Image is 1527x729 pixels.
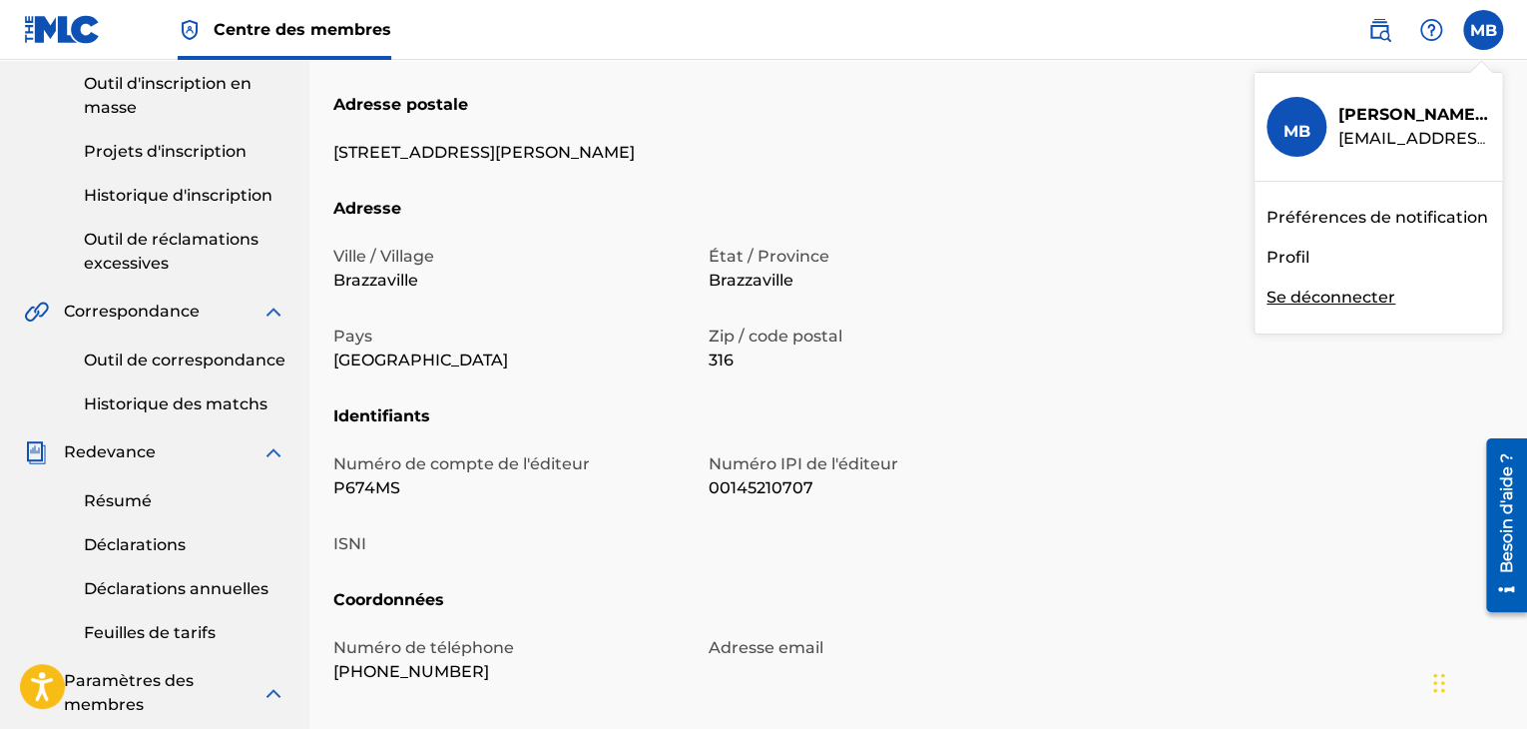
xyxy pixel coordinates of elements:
img: Détenteur des droits supérieurs [178,18,202,42]
font: Brazzaville [709,271,793,290]
font: Adresse postale [333,95,468,114]
font: P674MS [333,478,400,497]
font: Outil de correspondance [84,351,285,369]
font: MB [1283,122,1310,141]
iframe: Centre de ressources [1471,431,1527,621]
font: Outil de réclamations excessives [84,230,258,273]
a: Historique d'inscription [84,184,285,208]
a: Feuilles de tarifs [84,621,285,645]
font: Brazzaville [333,271,418,290]
font: Historique des matchs [84,394,267,413]
img: développer [261,440,285,464]
font: Adresse [333,199,401,218]
font: Déclarations [84,535,186,554]
img: développer [261,681,285,705]
font: [STREET_ADDRESS][PERSON_NAME] [333,143,635,162]
img: développer [261,300,285,324]
font: Identifiants [333,406,430,425]
font: Outil d'inscription en masse [84,74,252,117]
font: Résumé [84,491,152,510]
a: Recherche publique [1359,10,1399,50]
a: Préférences de notification [1267,206,1488,230]
img: Logo du MLC [24,15,101,44]
font: Paramètres des membres [64,671,194,714]
img: recherche [1367,18,1391,42]
font: Déclarations annuelles [84,579,268,598]
font: ISNI [333,534,366,553]
div: Traîner [1433,653,1445,713]
font: Centre des membres [214,20,391,39]
font: Correspondance [64,302,200,321]
img: Correspondance [24,300,49,324]
font: Préférences de notification [1267,208,1488,227]
font: Feuilles de tarifs [84,623,216,642]
a: Outil de correspondance [84,349,285,372]
a: Déclarations annuelles [84,577,285,601]
font: Profil [1267,248,1309,267]
img: Redevance [24,440,48,464]
a: Outil de réclamations excessives [84,228,285,276]
font: Redevance [64,442,156,461]
font: Adresse email [709,638,823,657]
font: Numéro de compte de l'éditeur [333,454,590,473]
font: État / Province [709,247,829,266]
font: [PERSON_NAME] [1338,105,1481,124]
font: Numéro IPI de l'éditeur [709,454,898,473]
font: MB [1470,21,1497,40]
a: Profil [1267,246,1309,270]
font: Zip / code postal [709,327,842,346]
font: [PHONE_NUMBER] [333,662,489,681]
a: Historique des matchs [84,392,285,416]
font: Numéro de téléphone [333,638,514,657]
a: Projets d'inscription [84,140,285,164]
iframe: Widget de discussion [1427,633,1527,729]
p: Mitch BIZENZO [1338,103,1490,127]
font: 316 [709,351,734,369]
font: Ville / Village [333,247,434,266]
font: Coordonnées [333,590,444,609]
div: Menu utilisateur [1463,10,1503,50]
a: Déclarations [84,533,285,557]
font: 00145210707 [709,478,813,497]
a: Outil d'inscription en masse [84,72,285,120]
div: Aide [1411,10,1451,50]
font: Historique d'inscription [84,186,272,205]
font: [GEOGRAPHIC_DATA] [333,351,508,369]
font: Projets d'inscription [84,142,247,161]
font: Se déconnecter [1267,288,1395,307]
a: Résumé [84,489,285,513]
font: Pays [333,327,372,346]
p: mbizenzo@bcda-congo.com [1338,127,1490,151]
img: aide [1419,18,1443,42]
